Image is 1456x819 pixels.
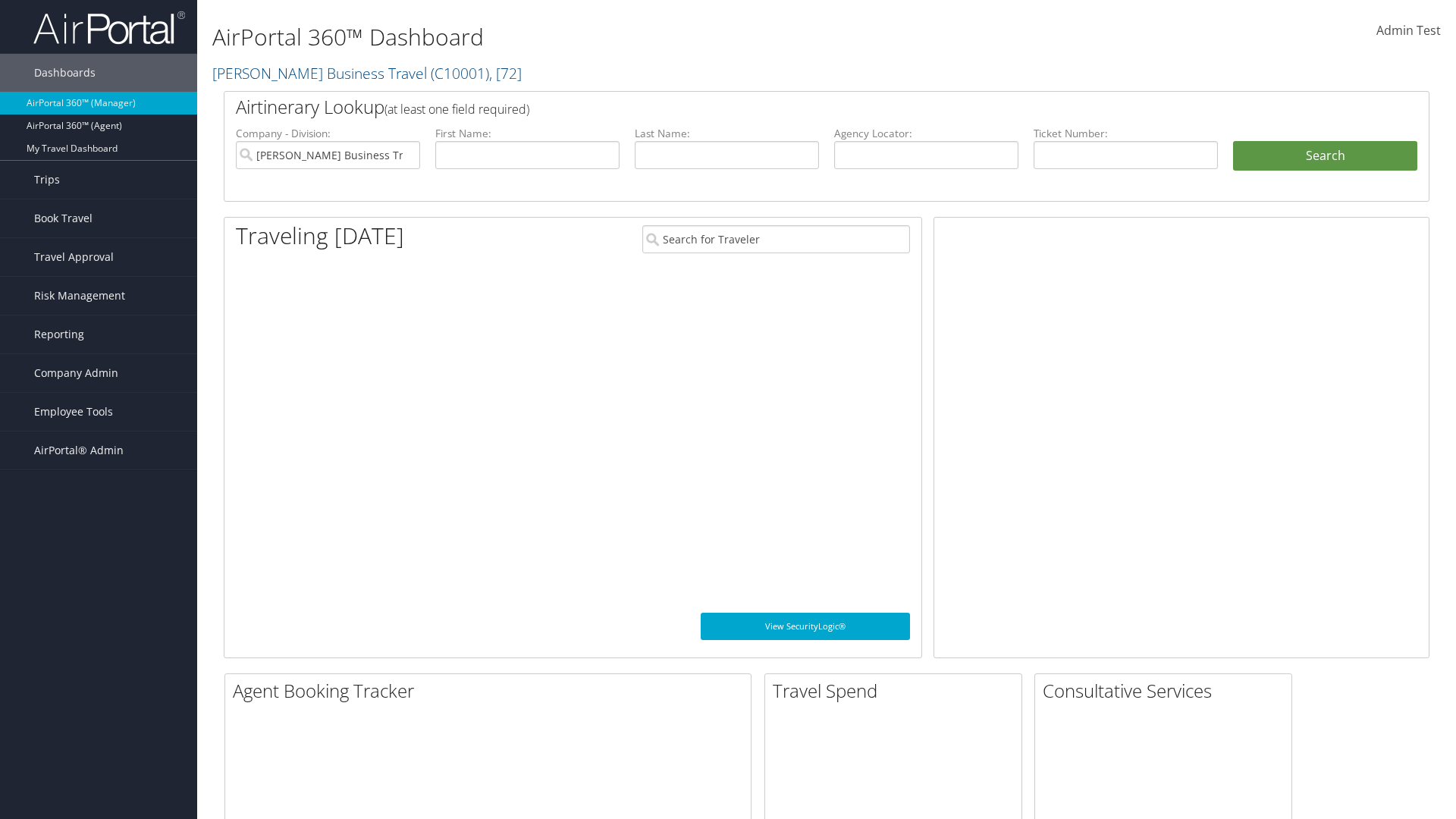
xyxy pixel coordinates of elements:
[236,126,420,141] label: Company - Division:
[635,126,819,141] label: Last Name:
[34,161,60,199] span: Trips
[431,63,489,83] span: ( C10001 )
[34,277,125,315] span: Risk Management
[642,225,910,253] input: Search for Traveler
[1043,678,1291,704] h2: Consultative Services
[33,10,185,45] img: airportal-logo.png
[34,315,84,353] span: Reporting
[34,393,113,431] span: Employee Tools
[701,613,910,640] a: View SecurityLogic®
[34,354,118,392] span: Company Admin
[236,94,1317,120] h2: Airtinerary Lookup
[34,238,114,276] span: Travel Approval
[1233,141,1417,171] button: Search
[773,678,1021,704] h2: Travel Spend
[34,54,96,92] span: Dashboards
[384,101,529,118] span: (at least one field required)
[236,220,404,252] h1: Traveling [DATE]
[489,63,522,83] span: , [ 72 ]
[435,126,620,141] label: First Name:
[233,678,751,704] h2: Agent Booking Tracker
[34,431,124,469] span: AirPortal® Admin
[212,63,522,83] a: [PERSON_NAME] Business Travel
[1376,8,1441,55] a: Admin Test
[212,21,1031,53] h1: AirPortal 360™ Dashboard
[34,199,93,237] span: Book Travel
[1034,126,1218,141] label: Ticket Number:
[1376,22,1441,39] span: Admin Test
[834,126,1018,141] label: Agency Locator:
